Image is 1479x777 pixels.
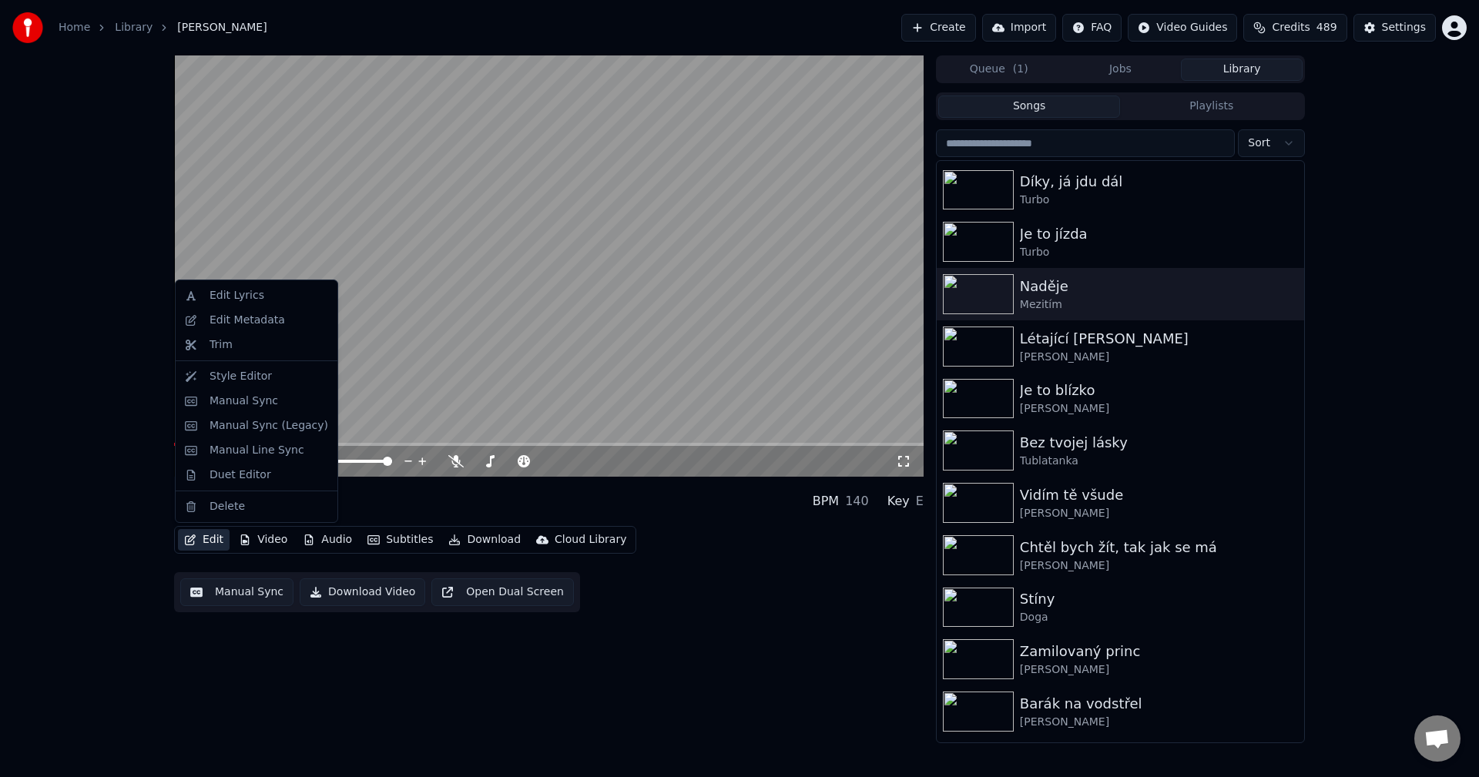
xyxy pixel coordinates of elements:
button: Video [233,529,293,551]
div: Mezitím [1020,297,1298,313]
div: Settings [1382,20,1426,35]
span: 489 [1316,20,1337,35]
img: youka [12,12,43,43]
button: Credits489 [1243,14,1347,42]
div: Vidím tě všude [1020,484,1298,506]
div: Turbo [1020,245,1298,260]
button: Manual Sync [180,578,293,606]
div: [PERSON_NAME] [1020,401,1298,417]
button: Settings [1353,14,1436,42]
div: [PERSON_NAME] [1020,506,1298,521]
button: FAQ [1062,14,1122,42]
div: E [916,492,924,511]
div: Stíny [1020,588,1298,610]
div: Doga [1020,610,1298,625]
div: Díky, já jdu dál [1020,171,1298,193]
div: Manual Sync [210,394,278,409]
span: [PERSON_NAME] [177,20,267,35]
div: [PERSON_NAME] [1020,350,1298,365]
button: Subtitles [361,529,439,551]
a: Home [59,20,90,35]
button: Library [1181,59,1303,81]
div: Tublatanka [1020,454,1298,469]
div: Trim [210,337,233,353]
button: Playlists [1120,95,1303,118]
div: 140 [845,492,869,511]
div: Key [887,492,910,511]
div: Delete [210,499,245,514]
div: Barák na vodstřel [1020,693,1298,715]
button: Open Dual Screen [431,578,574,606]
div: Style Editor [210,369,272,384]
span: ( 1 ) [1013,62,1028,77]
div: Naděje [1020,276,1298,297]
button: Create [901,14,976,42]
a: Library [115,20,153,35]
button: Songs [938,95,1121,118]
button: Import [982,14,1056,42]
div: Otevřený chat [1414,715,1461,762]
span: Credits [1272,20,1310,35]
button: Queue [938,59,1060,81]
div: Turbo [1020,193,1298,208]
div: Cloud Library [555,532,626,548]
div: [PERSON_NAME] [1020,558,1298,574]
div: Zamilovaný princ [1020,641,1298,662]
div: Edit Metadata [210,313,285,328]
div: [PERSON_NAME] [1020,715,1298,730]
div: Chtěl bych žít, tak jak se má [1020,537,1298,558]
div: BPM [813,492,839,511]
button: Edit [178,529,230,551]
div: [PERSON_NAME] [1020,662,1298,678]
div: Bez tvojej lásky [1020,432,1298,454]
div: Létající [PERSON_NAME] [1020,328,1298,350]
span: Sort [1248,136,1270,151]
button: Audio [297,529,358,551]
button: Video Guides [1128,14,1237,42]
nav: breadcrumb [59,20,267,35]
div: Naděje [174,483,228,504]
div: Edit Lyrics [210,288,264,303]
button: Download [442,529,527,551]
div: Duet Editor [210,467,271,483]
button: Jobs [1060,59,1182,81]
div: Manual Sync (Legacy) [210,418,328,434]
div: Je to jízda [1020,223,1298,245]
div: Mezitím [174,504,228,520]
div: Manual Line Sync [210,443,304,458]
div: Je to blízko [1020,380,1298,401]
button: Download Video [300,578,425,606]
